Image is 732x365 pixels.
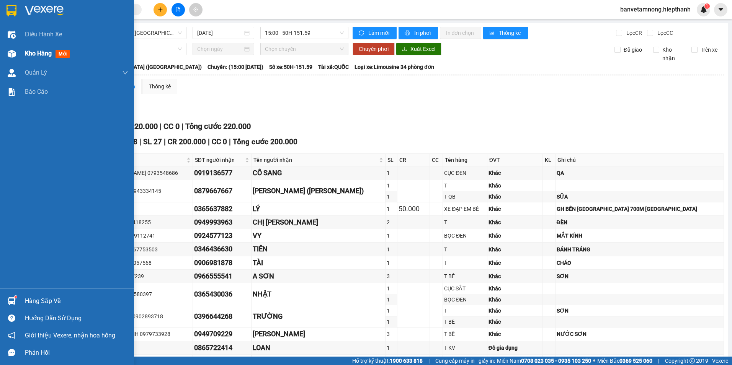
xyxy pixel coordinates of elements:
[557,259,722,267] div: CHÁO
[489,318,541,326] div: Khác
[193,166,252,180] td: 0919136577
[654,29,674,37] span: Lọc CC
[557,218,722,226] div: ĐÈN
[659,46,686,62] span: Kho nhận
[212,137,227,146] span: CC 0
[593,359,595,362] span: ⚪️
[597,357,652,365] span: Miền Bắc
[106,156,185,164] span: Người gửi
[444,192,486,201] div: T QB
[197,29,242,37] input: 13/08/2025
[410,45,435,53] span: Xuất Excel
[397,154,430,166] th: CR
[444,318,486,326] div: T BÊ
[387,284,396,293] div: 1
[252,166,386,180] td: CÔ SANG
[193,180,252,202] td: 0879667667
[252,305,386,328] td: TRƯỜNG
[497,357,591,365] span: Miền Nam
[269,63,312,71] span: Số xe: 50H-151.59
[405,30,411,36] span: printer
[105,187,191,195] div: THƯƠNG 0943334145
[521,358,591,364] strong: 0708 023 035 - 0935 103 250
[489,205,541,213] div: Khác
[122,70,128,76] span: down
[7,5,16,16] img: logo-vxr
[698,46,721,54] span: Trên xe
[25,50,52,57] span: Kho hàng
[704,3,710,9] sup: 1
[489,284,541,293] div: Khác
[193,305,252,328] td: 0396644268
[208,63,263,71] span: Chuyến: (15:00 [DATE])
[172,3,185,16] button: file-add
[489,344,541,352] div: Đồ gia dụng
[557,169,722,177] div: QA
[194,230,250,241] div: 0924577123
[444,181,486,190] div: T
[8,332,15,339] span: notification
[25,29,62,39] span: Điều hành xe
[489,245,541,254] div: Khác
[414,29,432,37] span: In phơi
[253,244,384,254] div: TIÊN
[194,204,250,214] div: 0365637882
[25,87,48,96] span: Báo cáo
[105,205,191,213] div: HỒ
[149,82,171,91] div: Thống kê
[25,68,47,77] span: Quản Lý
[556,154,724,166] th: Ghi chú
[253,156,377,164] span: Tên người nhận
[143,137,162,146] span: SL 27
[557,245,722,254] div: BÁNH TRÁNG
[194,311,250,322] div: 0396644268
[428,357,430,365] span: |
[387,205,396,213] div: 1
[194,186,250,196] div: 0879667667
[489,330,541,338] div: Khác
[194,289,250,300] div: 0365430036
[444,205,486,213] div: XE ĐẠP EM BÉ
[399,27,438,39] button: printerIn phơi
[193,270,252,283] td: 0966555541
[387,192,396,201] div: 1
[387,295,396,304] div: 1
[444,245,486,254] div: T
[233,137,297,146] span: Tổng cước 200.000
[487,154,543,166] th: ĐVT
[690,358,695,363] span: copyright
[252,229,386,243] td: VY
[105,169,191,177] div: [PERSON_NAME] 0793548686
[390,358,423,364] strong: 1900 633 818
[557,231,722,240] div: MẮT KÍNH
[444,344,486,352] div: T KV
[193,229,252,243] td: 0924577123
[252,216,386,229] td: CHỊ ÁI
[193,283,252,305] td: 0365430036
[444,218,486,226] div: T
[160,122,162,131] span: |
[105,330,191,338] div: HƯNG THỊNH 0979733928
[557,272,722,280] div: SƠN
[396,43,441,55] button: downloadXuất Excel
[253,342,384,353] div: LOAN
[489,295,541,304] div: Khác
[8,314,15,322] span: question-circle
[105,344,191,352] div: X
[557,205,722,213] div: GH BẾN [GEOGRAPHIC_DATA] 700M [GEOGRAPHIC_DATA]
[621,46,645,54] span: Đã giao
[185,122,251,131] span: Tổng cước 220.000
[443,154,487,166] th: Tên hàng
[353,43,395,55] button: Chuyển phơi
[430,154,443,166] th: CC
[706,3,708,9] span: 1
[483,27,528,39] button: bar-chartThống kê
[8,88,16,96] img: solution-icon
[253,186,384,196] div: [PERSON_NAME] ([PERSON_NAME])
[489,30,496,36] span: bar-chart
[387,245,396,254] div: 1
[489,306,541,315] div: Khác
[56,50,70,58] span: mới
[253,311,384,322] div: TRƯỜNG
[118,122,158,131] span: CR 220.000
